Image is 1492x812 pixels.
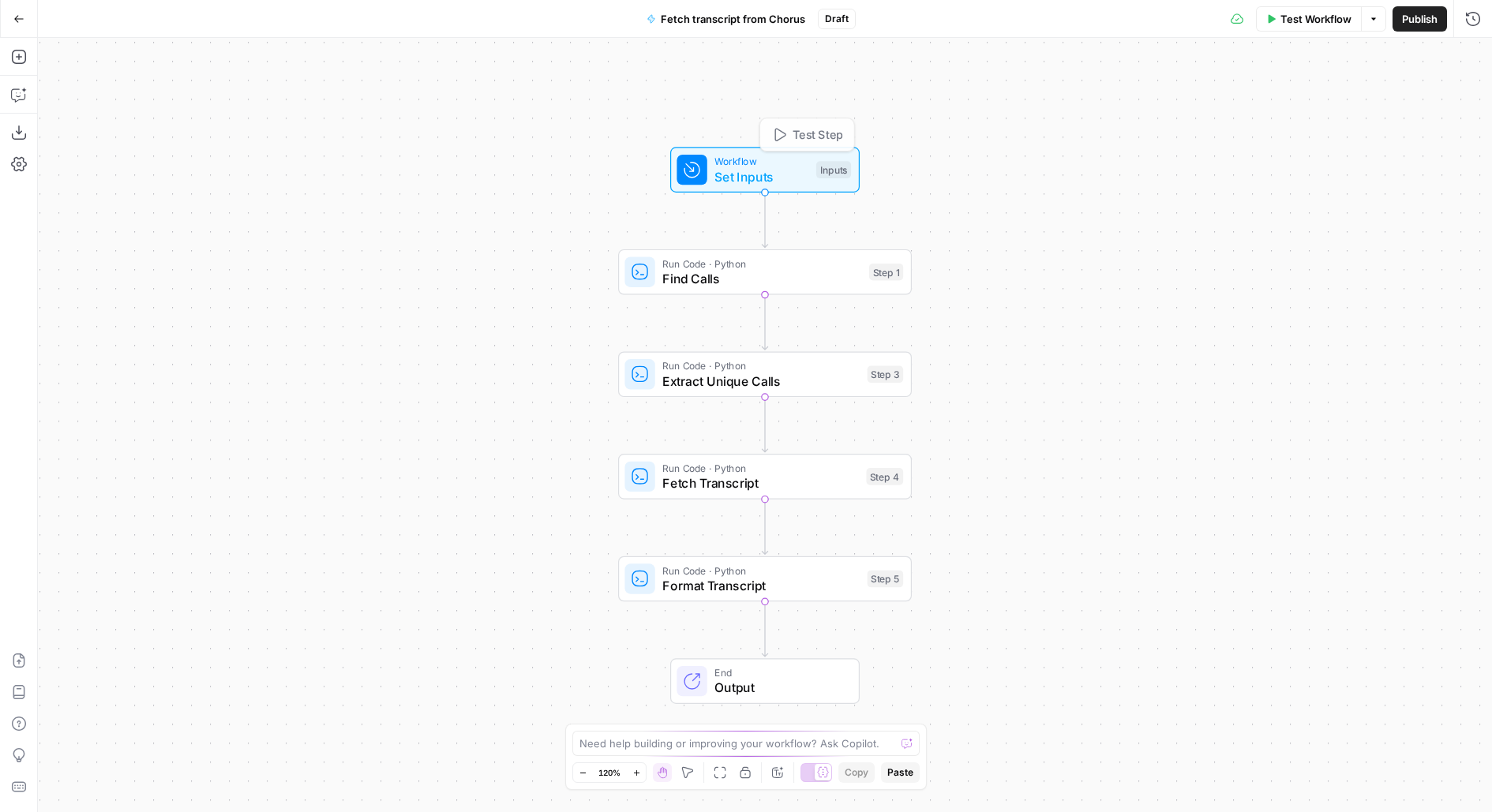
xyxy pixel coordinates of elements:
div: Step 1 [869,264,903,281]
div: Run Code · PythonFetch TranscriptStep 4 [618,454,912,500]
span: End [714,665,843,680]
span: Workflow [714,154,808,169]
div: WorkflowSet InputsInputsTest Step [618,147,912,193]
div: Run Code · PythonFind CallsStep 1 [618,249,912,295]
span: Run Code · Python [662,256,861,271]
span: Fetch Transcript [662,473,858,492]
span: Draft [825,12,849,26]
div: Inputs [816,161,851,178]
span: Fetch transcript from Chorus [661,11,805,27]
button: Publish [1393,6,1447,32]
span: Publish [1402,11,1438,27]
span: Test Workflow [1280,11,1351,27]
g: Edge from step_5 to end [762,601,767,657]
button: Paste [881,762,920,783]
span: Set Inputs [714,167,808,186]
span: 120% [598,766,620,779]
span: Extract Unique Calls [662,372,860,391]
div: Run Code · PythonFormat TranscriptStep 5 [618,556,912,602]
span: Format Transcript [662,576,860,595]
g: Edge from step_4 to step_5 [762,499,767,555]
span: Find Calls [662,269,861,288]
div: Run Code · PythonExtract Unique CallsStep 3 [618,352,912,398]
span: Output [714,679,843,698]
span: Run Code · Python [662,563,860,578]
span: Run Code · Python [662,461,858,476]
g: Edge from step_1 to step_3 [762,294,767,350]
span: Copy [845,765,868,780]
button: Fetch transcript from Chorus [637,6,815,32]
span: Paste [887,765,913,780]
g: Edge from step_3 to step_4 [762,396,767,452]
div: Step 5 [868,571,904,588]
button: Copy [838,762,875,783]
div: EndOutput [618,658,912,704]
span: Run Code · Python [662,358,860,373]
div: Step 3 [868,366,904,384]
button: Test Workflow [1256,6,1361,32]
div: Step 4 [866,468,903,485]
